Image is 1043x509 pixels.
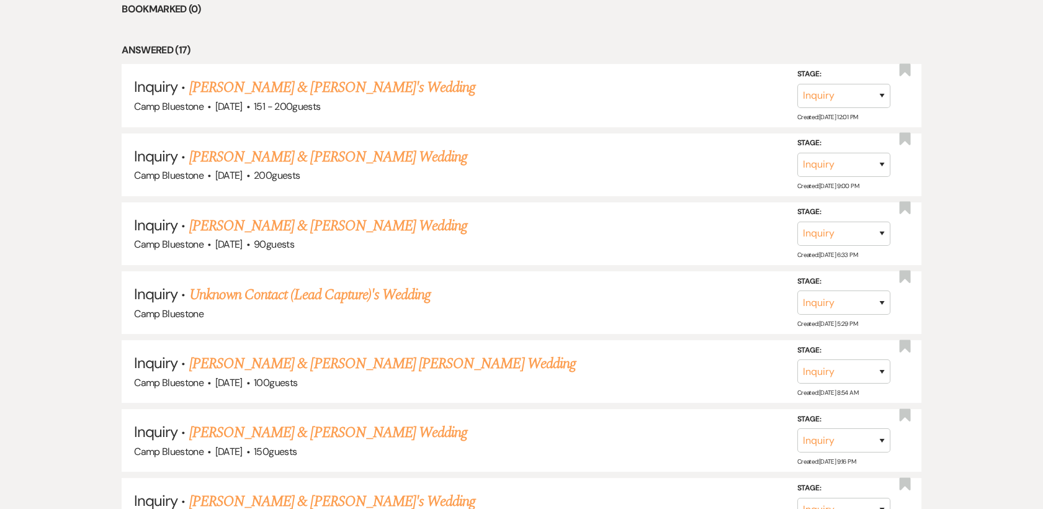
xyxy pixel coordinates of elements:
[797,68,890,81] label: Stage:
[254,169,300,182] span: 200 guests
[797,251,857,259] span: Created: [DATE] 6:33 PM
[797,482,890,495] label: Stage:
[134,353,177,372] span: Inquiry
[134,100,204,113] span: Camp Bluestone
[134,284,177,304] span: Inquiry
[797,137,890,150] label: Stage:
[189,284,431,306] a: Unknown Contact (Lead Capture)'s Wedding
[134,422,177,441] span: Inquiry
[122,1,921,17] li: Bookmarked (0)
[797,274,890,288] label: Stage:
[254,238,294,251] span: 90 guests
[215,169,243,182] span: [DATE]
[122,42,921,58] li: Answered (17)
[134,146,177,166] span: Inquiry
[797,413,890,426] label: Stage:
[134,445,204,458] span: Camp Bluestone
[134,376,204,389] span: Camp Bluestone
[134,77,177,96] span: Inquiry
[254,376,297,389] span: 100 guests
[189,353,576,375] a: [PERSON_NAME] & [PERSON_NAME] [PERSON_NAME] Wedding
[134,215,177,235] span: Inquiry
[254,445,297,458] span: 150 guests
[134,307,204,320] span: Camp Bluestone
[189,421,467,444] a: [PERSON_NAME] & [PERSON_NAME] Wedding
[797,344,890,358] label: Stage:
[134,238,204,251] span: Camp Bluestone
[189,146,467,168] a: [PERSON_NAME] & [PERSON_NAME] Wedding
[797,457,856,466] span: Created: [DATE] 9:16 PM
[254,100,320,113] span: 151 - 200 guests
[215,238,243,251] span: [DATE]
[797,320,857,328] span: Created: [DATE] 5:29 PM
[797,389,858,397] span: Created: [DATE] 8:54 AM
[134,169,204,182] span: Camp Bluestone
[215,376,243,389] span: [DATE]
[215,445,243,458] span: [DATE]
[797,112,857,120] span: Created: [DATE] 12:01 PM
[189,76,476,99] a: [PERSON_NAME] & [PERSON_NAME]'s Wedding
[215,100,243,113] span: [DATE]
[189,215,467,237] a: [PERSON_NAME] & [PERSON_NAME] Wedding
[797,205,890,219] label: Stage:
[797,182,859,190] span: Created: [DATE] 9:00 PM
